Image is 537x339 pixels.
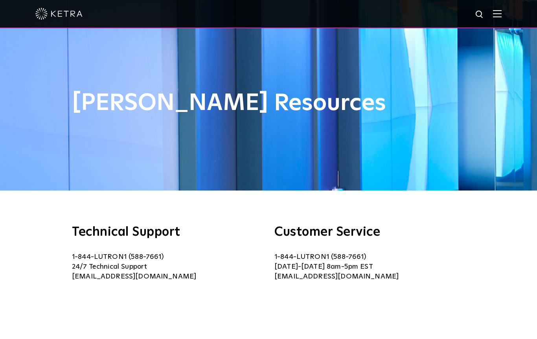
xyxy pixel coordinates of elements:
h3: Customer Service [274,226,465,238]
img: Hamburger%20Nav.svg [493,10,502,17]
h1: [PERSON_NAME] Resources [72,90,465,116]
img: search icon [475,10,485,20]
p: 1-844-LUTRON1 (588-7661) 24/7 Technical Support [72,252,263,282]
p: 1-844-LUTRON1 (588-7661) [DATE]-[DATE] 8am-5pm EST [EMAIL_ADDRESS][DOMAIN_NAME] [274,252,465,282]
a: [EMAIL_ADDRESS][DOMAIN_NAME] [72,273,196,280]
img: ketra-logo-2019-white [35,8,83,20]
h3: Technical Support [72,226,263,238]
